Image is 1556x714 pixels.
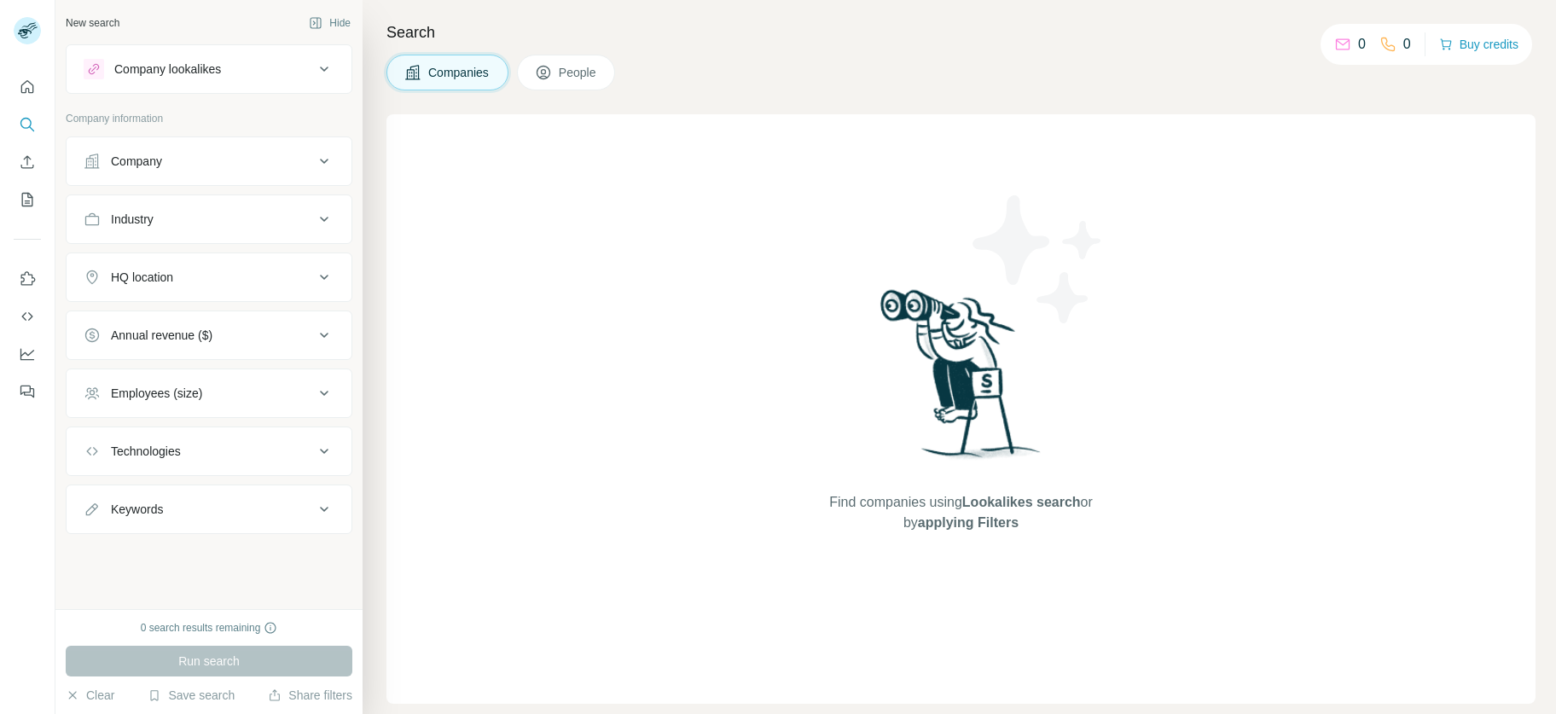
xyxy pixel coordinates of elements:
button: Dashboard [14,339,41,369]
button: Company [67,141,351,182]
button: Enrich CSV [14,147,41,177]
p: 0 [1358,34,1366,55]
div: 0 search results remaining [141,620,278,636]
button: Keywords [67,489,351,530]
span: Companies [428,64,491,81]
img: Surfe Illustration - Stars [961,183,1115,336]
span: applying Filters [918,515,1019,530]
button: Annual revenue ($) [67,315,351,356]
div: Keywords [111,501,163,518]
div: Annual revenue ($) [111,327,212,344]
div: Industry [111,211,154,228]
button: Search [14,109,41,140]
button: Use Surfe on LinkedIn [14,264,41,294]
button: Feedback [14,376,41,407]
button: Save search [148,687,235,704]
div: Employees (size) [111,385,202,402]
h4: Search [386,20,1536,44]
span: Lookalikes search [962,495,1081,509]
button: Buy credits [1439,32,1518,56]
div: Technologies [111,443,181,460]
p: 0 [1403,34,1411,55]
button: Company lookalikes [67,49,351,90]
div: Company lookalikes [114,61,221,78]
button: Technologies [67,431,351,472]
p: Company information [66,111,352,126]
span: People [559,64,598,81]
div: HQ location [111,269,173,286]
div: New search [66,15,119,31]
button: Clear [66,687,114,704]
div: Company [111,153,162,170]
span: Find companies using or by [824,492,1097,533]
button: HQ location [67,257,351,298]
button: Quick start [14,72,41,102]
img: Surfe Illustration - Woman searching with binoculars [873,285,1050,475]
button: Industry [67,199,351,240]
button: Share filters [268,687,352,704]
button: My lists [14,184,41,215]
button: Use Surfe API [14,301,41,332]
button: Hide [297,10,363,36]
button: Employees (size) [67,373,351,414]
